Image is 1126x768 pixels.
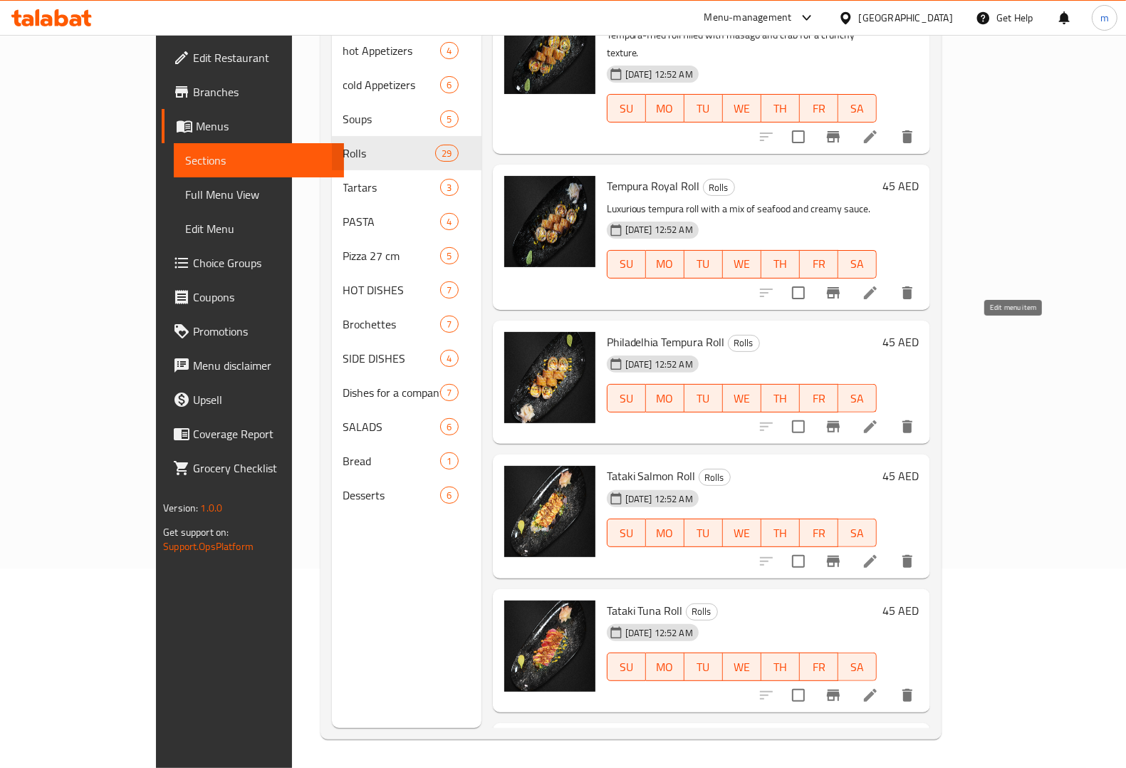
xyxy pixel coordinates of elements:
span: Select to update [783,122,813,152]
span: 7 [441,318,457,331]
a: Edit menu item [862,553,879,570]
span: TH [767,388,794,409]
div: SIDE DISHES [343,350,441,367]
span: Upsell [193,391,333,408]
span: Rolls [729,335,759,351]
span: Dishes for a company [343,384,441,401]
button: SA [838,384,877,412]
span: Edit Restaurant [193,49,333,66]
div: Soups5 [332,102,481,136]
a: Promotions [162,314,344,348]
span: FR [806,254,833,274]
button: TU [684,94,723,123]
div: Rolls29 [332,136,481,170]
div: items [440,247,458,264]
span: SA [844,523,871,544]
div: Dishes for a company7 [332,375,481,410]
span: TU [690,388,717,409]
div: SALADS6 [332,410,481,444]
span: MO [652,388,679,409]
span: MO [652,254,679,274]
div: Tartars [343,179,441,196]
div: items [440,350,458,367]
button: Branch-specific-item [816,544,850,578]
span: Brochettes [343,316,441,333]
span: TH [767,254,794,274]
button: SA [838,250,877,279]
a: Coverage Report [162,417,344,451]
span: MO [652,657,679,678]
div: Pizza 27 cm [343,247,441,264]
div: Rolls [699,469,731,486]
span: [DATE] 12:52 AM [620,626,699,640]
button: TU [684,653,723,681]
button: delete [890,678,924,712]
span: Select to update [783,680,813,710]
button: MO [646,519,684,547]
span: SA [844,254,871,274]
button: TH [761,519,800,547]
button: TH [761,250,800,279]
div: items [440,76,458,93]
span: 5 [441,249,457,263]
div: Rolls [703,179,735,196]
span: [DATE] 12:52 AM [620,492,699,506]
div: Pizza 27 cm5 [332,239,481,273]
span: Branches [193,83,333,100]
button: TH [761,653,800,681]
span: Tataki Tuna Roll [607,600,683,621]
span: 5 [441,113,457,126]
span: PASTA [343,213,441,230]
span: [DATE] 12:52 AM [620,358,699,371]
div: items [440,42,458,59]
div: items [440,452,458,469]
span: Philadelhia Tempura Roll [607,331,725,353]
button: delete [890,410,924,444]
span: HOT DISHES [343,281,441,299]
button: Branch-specific-item [816,120,850,154]
span: WE [729,98,756,119]
img: Tempura Masago Crab Roll [504,3,595,94]
button: WE [723,94,761,123]
button: SA [838,653,877,681]
span: Coupons [193,289,333,306]
button: FR [800,653,838,681]
span: 7 [441,284,457,297]
span: Desserts [343,487,441,504]
span: 4 [441,215,457,229]
span: Rolls [687,603,717,620]
h6: 45 AED [882,332,919,352]
div: Bread1 [332,444,481,478]
button: delete [890,544,924,578]
div: Desserts6 [332,478,481,512]
span: 29 [436,147,457,160]
a: Edit menu item [862,687,879,704]
span: SU [613,388,640,409]
button: FR [800,384,838,412]
span: 4 [441,352,457,365]
div: Bread [343,452,441,469]
button: SA [838,519,877,547]
button: Branch-specific-item [816,276,850,310]
span: FR [806,98,833,119]
a: Grocery Checklist [162,451,344,485]
button: TH [761,384,800,412]
span: FR [806,523,833,544]
span: 1 [441,455,457,468]
span: Soups [343,110,441,128]
button: delete [890,120,924,154]
span: [DATE] 12:52 AM [620,223,699,237]
span: SA [844,98,871,119]
button: SU [607,384,646,412]
span: FR [806,657,833,678]
button: MO [646,384,684,412]
span: Choice Groups [193,254,333,271]
span: [DATE] 12:52 AM [620,68,699,81]
div: items [440,487,458,504]
span: MO [652,98,679,119]
span: Get support on: [163,523,229,541]
span: Coverage Report [193,425,333,442]
span: TH [767,98,794,119]
span: Rolls [343,145,436,162]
